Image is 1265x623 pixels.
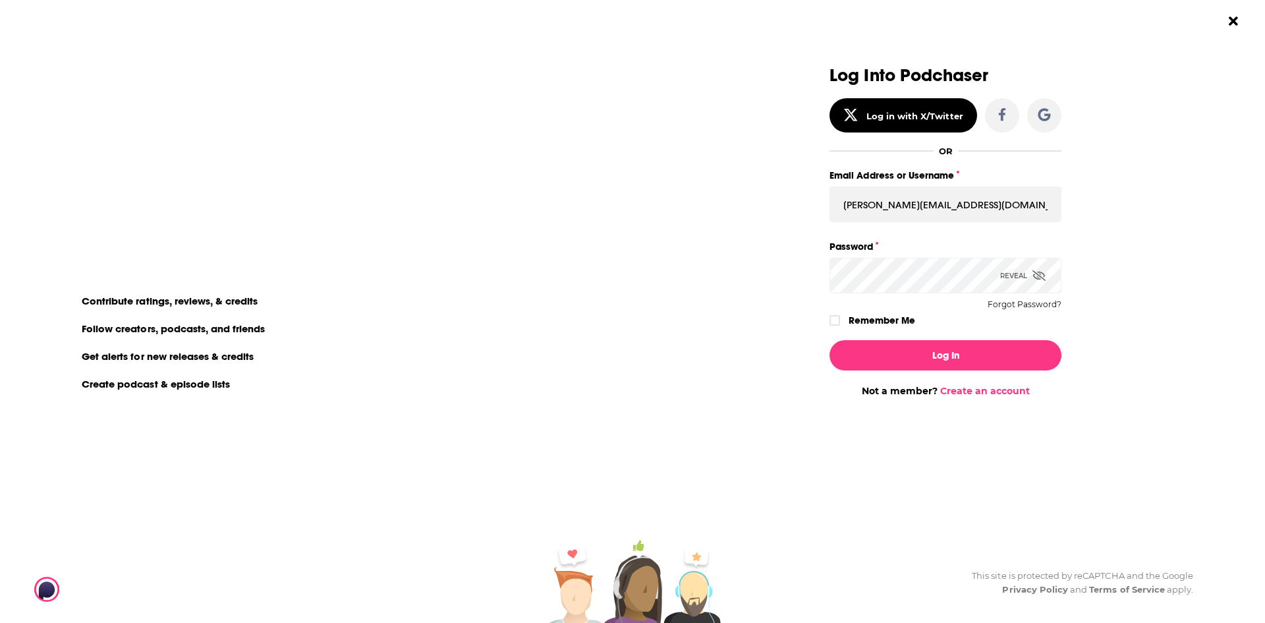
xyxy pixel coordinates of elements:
[34,577,161,602] img: Podchaser - Follow, Share and Rate Podcasts
[988,300,1061,309] button: Forgot Password?
[74,320,275,337] li: Follow creators, podcasts, and friends
[1089,584,1165,595] a: Terms of Service
[829,340,1061,371] button: Log In
[74,375,239,392] li: Create podcast & episode lists
[1000,258,1046,293] div: Reveal
[1002,584,1068,595] a: Privacy Policy
[34,577,150,602] a: Podchaser - Follow, Share and Rate Podcasts
[829,66,1061,85] h3: Log Into Podchaser
[939,146,953,156] div: OR
[74,292,267,309] li: Contribute ratings, reviews, & credits
[138,69,267,88] a: create an account
[829,167,1061,184] label: Email Address or Username
[74,269,337,282] li: On Podchaser you can:
[1221,9,1246,34] button: Close Button
[829,238,1061,255] label: Password
[940,385,1030,397] a: Create an account
[74,347,263,365] li: Get alerts for new releases & credits
[849,312,915,329] label: Remember Me
[829,187,1061,222] input: Email Address or Username
[829,98,977,133] button: Log in with X/Twitter
[961,569,1193,597] div: This site is protected by reCAPTCHA and the Google and apply.
[829,385,1061,397] div: Not a member?
[866,111,963,121] div: Log in with X/Twitter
